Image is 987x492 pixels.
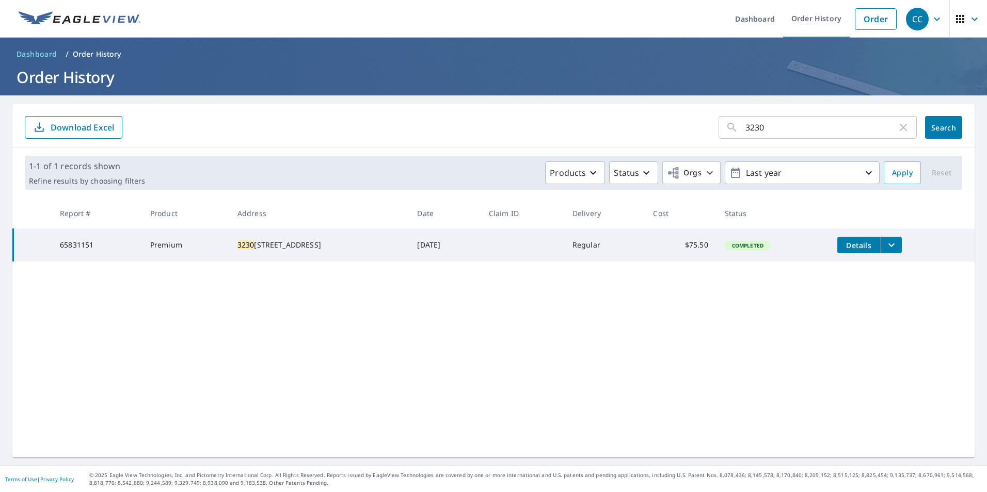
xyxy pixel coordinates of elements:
li: / [66,48,69,60]
td: $75.50 [645,228,716,261]
button: Orgs [662,161,721,184]
th: Cost [645,198,716,228]
p: Order History [73,49,121,59]
div: [STREET_ADDRESS] [237,240,401,250]
span: Details [843,240,874,250]
img: EV Logo [19,11,140,27]
a: Privacy Policy [40,475,74,483]
th: Date [409,198,480,228]
th: Delivery [564,198,645,228]
span: Search [933,123,954,133]
button: Products [545,161,605,184]
button: filesDropdownBtn-65831151 [881,237,902,253]
p: © 2025 Eagle View Technologies, Inc. and Pictometry International Corp. All Rights Reserved. Repo... [89,471,982,487]
a: Terms of Use [5,475,37,483]
td: Regular [564,228,645,261]
p: Refine results by choosing filters [29,176,145,186]
nav: breadcrumb [12,46,975,62]
a: Order [855,8,897,30]
mark: 3230 [237,240,254,250]
td: 65831151 [52,228,142,261]
span: Dashboard [17,49,57,59]
p: 1-1 of 1 records shown [29,160,145,172]
p: | [5,476,74,482]
th: Address [229,198,409,228]
button: Last year [725,161,880,184]
p: Last year [742,164,863,182]
a: Dashboard [12,46,61,62]
p: Products [550,167,586,179]
th: Claim ID [481,198,564,228]
td: Premium [142,228,229,261]
span: Orgs [667,167,702,179]
input: Address, Report #, Claim ID, etc. [745,113,897,142]
th: Status [717,198,829,228]
p: Status [614,167,639,179]
div: CC [906,8,929,30]
th: Report # [52,198,142,228]
button: Status [609,161,658,184]
th: Product [142,198,229,228]
span: Apply [892,167,913,179]
button: detailsBtn-65831151 [837,237,881,253]
td: [DATE] [409,228,480,261]
button: Search [925,116,962,139]
span: Completed [726,242,770,249]
h1: Order History [12,67,975,88]
button: Apply [884,161,921,184]
p: Download Excel [51,122,114,133]
button: Download Excel [25,116,122,139]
